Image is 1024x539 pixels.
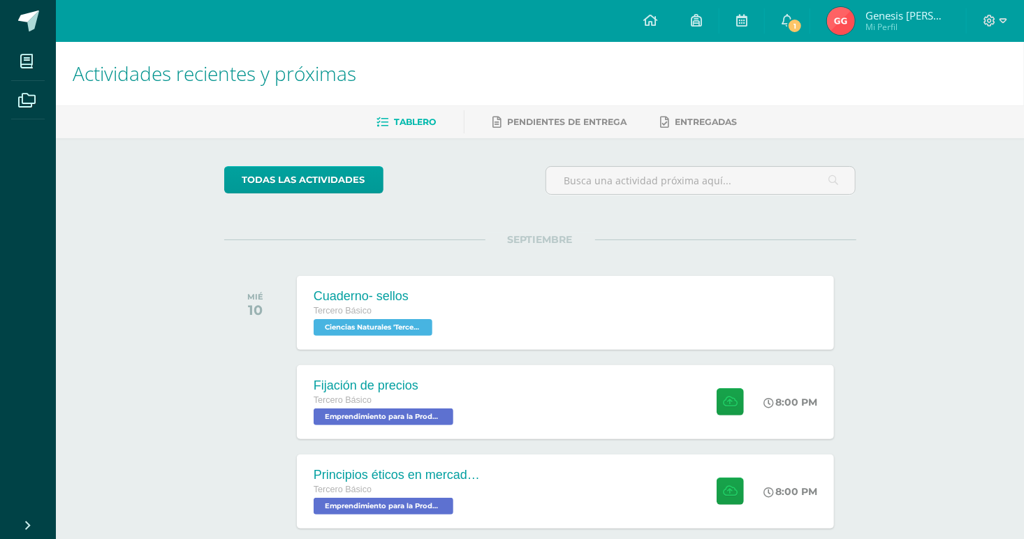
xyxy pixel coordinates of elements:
[827,7,855,35] img: b26d26339415fef33be69fb96098ffe7.png
[314,468,481,482] div: Principios éticos en mercadotecnia y publicidad
[660,111,737,133] a: Entregadas
[314,395,372,405] span: Tercero Básico
[787,18,803,34] span: 1
[314,319,432,336] span: Ciencias Naturales 'Tercero Básico A'
[314,485,372,494] span: Tercero Básico
[247,292,263,302] div: MIÉ
[224,166,383,193] a: todas las Actividades
[376,111,436,133] a: Tablero
[546,167,856,194] input: Busca una actividad próxima aquí...
[73,60,356,87] span: Actividades recientes y próximas
[485,233,595,246] span: SEPTIEMBRE
[865,21,949,33] span: Mi Perfil
[314,378,457,393] div: Fijación de precios
[763,485,817,498] div: 8:00 PM
[865,8,949,22] span: Genesis [PERSON_NAME]
[492,111,627,133] a: Pendientes de entrega
[675,117,737,127] span: Entregadas
[763,396,817,408] div: 8:00 PM
[507,117,627,127] span: Pendientes de entrega
[394,117,436,127] span: Tablero
[314,306,372,316] span: Tercero Básico
[314,498,453,515] span: Emprendimiento para la Productividad 'Tercero Básico A'
[247,302,263,318] div: 10
[314,289,436,304] div: Cuaderno- sellos
[314,408,453,425] span: Emprendimiento para la Productividad 'Tercero Básico A'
